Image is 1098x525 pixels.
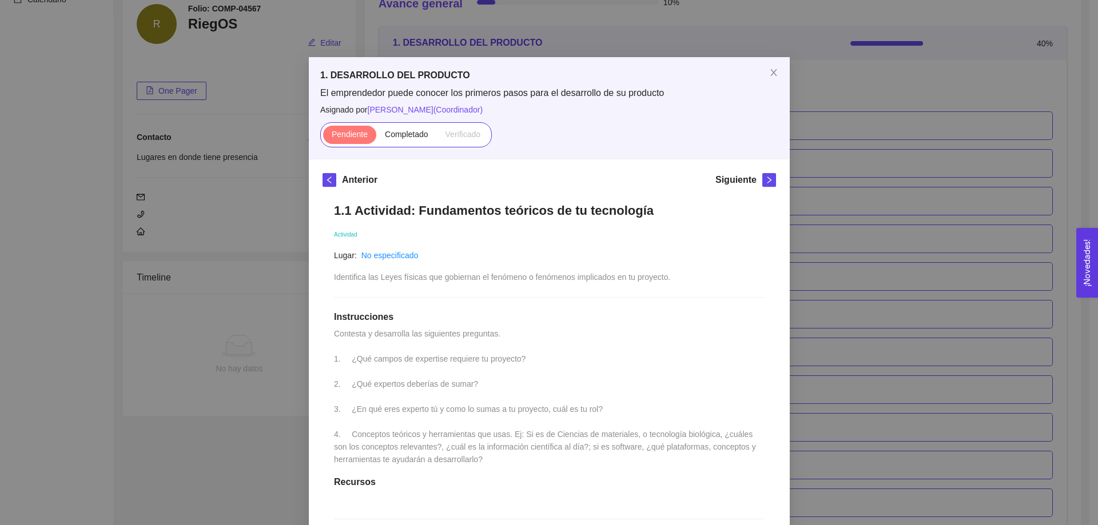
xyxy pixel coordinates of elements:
[334,203,765,218] h1: 1.1 Actividad: Fundamentos teóricos de tu tecnología
[320,103,778,116] span: Asignado por
[323,176,336,184] span: left
[334,311,765,323] h1: Instrucciones
[367,105,483,114] span: [PERSON_NAME] ( Coordinador )
[763,176,775,184] span: right
[715,173,756,187] h5: Siguiente
[1076,228,1098,298] button: Open Feedback Widget
[334,231,357,238] span: Actividad
[445,130,480,139] span: Verificado
[323,173,336,187] button: left
[331,130,367,139] span: Pendiente
[334,476,765,488] h1: Recursos
[758,57,790,89] button: Close
[762,173,776,187] button: right
[320,87,778,99] span: El emprendedor puede conocer los primeros pasos para el desarrollo de su producto
[769,68,778,77] span: close
[342,173,377,187] h5: Anterior
[334,249,357,262] article: Lugar:
[361,251,418,260] a: No especificado
[334,272,670,282] span: Identifica las Leyes físicas que gobiernan el fenómeno o fenómenos implicados en tu proyecto.
[385,130,428,139] span: Completado
[334,329,758,464] span: Contesta y desarrolla las siguientes preguntas. 1. ¿Qué campos de expertise requiere tu proyecto?...
[320,69,778,82] h5: 1. DESARROLLO DEL PRODUCTO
